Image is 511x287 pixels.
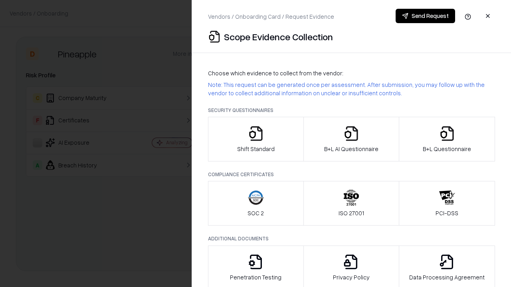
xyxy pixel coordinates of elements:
p: Data Processing Agreement [409,273,485,281]
p: Scope Evidence Collection [224,30,333,43]
button: ISO 27001 [303,181,400,226]
p: Penetration Testing [230,273,281,281]
p: Compliance Certificates [208,171,495,178]
p: Choose which evidence to collect from the vendor: [208,69,495,77]
p: B+L Questionnaire [423,145,471,153]
button: B+L AI Questionnaire [303,117,400,161]
p: Security Questionnaires [208,107,495,114]
p: Note: This request can be generated once per assessment. After submission, you may follow up with... [208,81,495,97]
button: Shift Standard [208,117,304,161]
p: B+L AI Questionnaire [324,145,378,153]
p: Shift Standard [237,145,275,153]
p: ISO 27001 [339,209,364,217]
p: Privacy Policy [333,273,370,281]
p: Additional Documents [208,235,495,242]
button: B+L Questionnaire [399,117,495,161]
button: PCI-DSS [399,181,495,226]
p: PCI-DSS [436,209,458,217]
button: Send Request [396,9,455,23]
button: SOC 2 [208,181,304,226]
p: SOC 2 [248,209,264,217]
p: Vendors / Onboarding Card / Request Evidence [208,12,334,21]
